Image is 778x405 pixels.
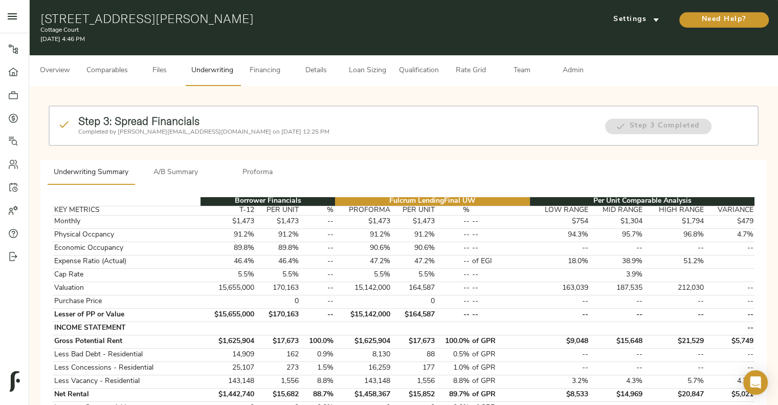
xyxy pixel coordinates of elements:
[201,197,335,206] th: Borrower Financials
[436,255,471,268] td: --
[705,335,754,348] td: $5,749
[589,295,644,308] td: --
[644,348,705,361] td: --
[530,335,589,348] td: $9,048
[53,295,201,308] td: Purchase Price
[391,375,436,388] td: 1,556
[530,375,589,388] td: 3.2%
[705,282,754,295] td: --
[644,206,705,215] th: HIGH RANGE
[391,388,436,401] td: $15,852
[201,242,255,255] td: 89.8%
[53,348,201,361] td: Less Bad Debt - Residential
[255,348,300,361] td: 162
[255,308,300,322] td: $170,163
[436,215,471,228] td: --
[436,206,471,215] th: %
[705,215,754,228] td: $479
[201,206,255,215] th: T-12
[335,268,392,282] td: 5.5%
[436,335,471,348] td: 100.0%
[335,375,392,388] td: 143,148
[335,282,392,295] td: 15,142,000
[589,388,644,401] td: $14,969
[255,295,300,308] td: 0
[436,348,471,361] td: 0.5%
[53,268,201,282] td: Cap Rate
[140,65,179,77] span: Files
[644,295,705,308] td: --
[300,242,335,255] td: --
[589,242,644,255] td: --
[300,295,335,308] td: --
[300,228,335,242] td: --
[201,335,255,348] td: $1,625,904
[78,127,595,137] p: Completed by [PERSON_NAME][EMAIL_ADDRESS][DOMAIN_NAME] on [DATE] 12:25 PM
[644,361,705,375] td: --
[705,361,754,375] td: --
[436,228,471,242] td: --
[436,295,471,308] td: --
[471,255,530,268] td: of EGI
[690,13,759,26] span: Need Help?
[471,295,530,308] td: --
[300,388,335,401] td: 88.7%
[191,65,233,77] span: Underwriting
[300,335,335,348] td: 100.0%
[644,255,705,268] td: 51.2%
[54,166,128,179] span: Underwriting Summary
[300,206,335,215] th: %
[705,348,754,361] td: --
[255,388,300,401] td: $15,682
[201,268,255,282] td: 5.5%
[436,388,471,401] td: 89.7%
[335,348,392,361] td: 8,130
[300,268,335,282] td: --
[201,215,255,228] td: $1,473
[255,335,300,348] td: $17,673
[589,282,644,295] td: 187,535
[471,268,530,282] td: --
[530,215,589,228] td: $754
[530,228,589,242] td: 94.3%
[644,215,705,228] td: $1,794
[589,215,644,228] td: $1,304
[53,255,201,268] td: Expense Ratio (Actual)
[53,335,201,348] td: Gross Potential Rent
[40,35,525,44] p: [DATE] 4:46 PM
[644,375,705,388] td: 5.7%
[297,65,336,77] span: Details
[53,206,201,215] th: KEY METRICS
[589,375,644,388] td: 4.3%
[40,11,525,26] h1: [STREET_ADDRESS][PERSON_NAME]
[53,242,201,255] td: Economic Occupancy
[78,114,199,127] strong: Step 3: Spread Financials
[255,206,300,215] th: PER UNIT
[589,255,644,268] td: 38.9%
[436,308,471,322] td: --
[335,215,392,228] td: $1,473
[679,12,769,28] button: Need Help?
[471,282,530,295] td: --
[391,295,436,308] td: 0
[86,65,128,77] span: Comparables
[436,282,471,295] td: --
[53,228,201,242] td: Physical Occpancy
[300,361,335,375] td: 1.5%
[589,228,644,242] td: 95.7%
[502,65,541,77] span: Team
[530,242,589,255] td: --
[391,282,436,295] td: 164,587
[53,361,201,375] td: Less Concessions - Residential
[335,335,392,348] td: $1,625,904
[201,375,255,388] td: 143,148
[471,215,530,228] td: --
[608,13,664,26] span: Settings
[589,206,644,215] th: MID RANGE
[201,282,255,295] td: 15,655,000
[436,268,471,282] td: --
[300,282,335,295] td: --
[705,206,754,215] th: VARIANCE
[471,335,530,348] td: of GPR
[223,166,292,179] span: Proforma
